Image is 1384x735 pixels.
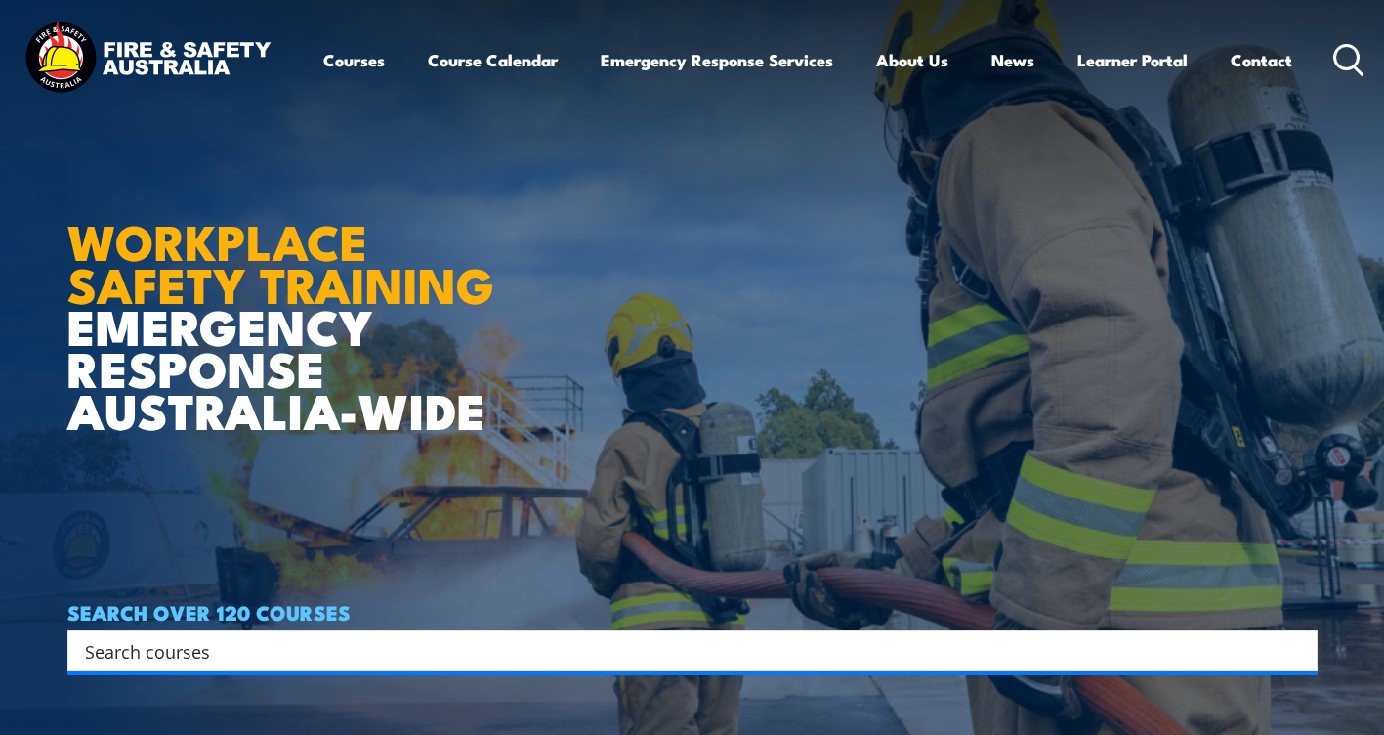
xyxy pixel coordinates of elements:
a: Courses [323,34,385,86]
h1: EMERGENCY RESPONSE AUSTRALIA-WIDE [67,170,545,430]
a: Course Calendar [428,34,558,86]
input: Search input [85,636,1275,666]
h4: SEARCH OVER 120 COURSES [67,601,1318,623]
a: Learner Portal [1077,34,1188,86]
a: About Us [876,34,948,86]
button: Search magnifier button [1283,637,1311,665]
strong: WORKPLACE SAFETY TRAINING [67,202,494,320]
a: News [991,34,1034,86]
a: Contact [1231,34,1292,86]
form: Search form [89,637,1279,665]
a: Emergency Response Services [601,34,833,86]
